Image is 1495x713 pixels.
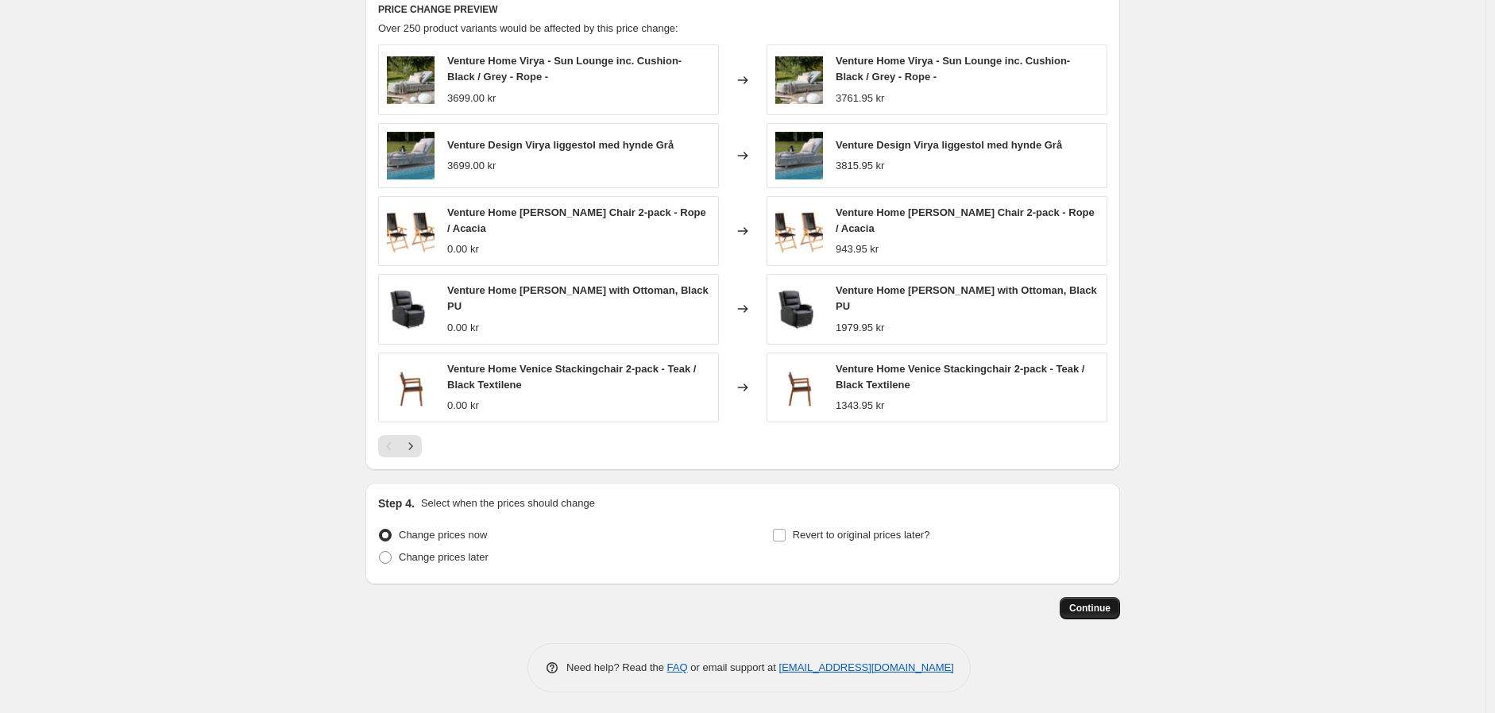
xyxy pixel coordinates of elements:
[378,495,415,511] h2: Step 4.
[836,158,884,174] div: 3815.95 kr
[836,91,884,106] div: 3761.95 kr
[566,661,667,673] span: Need help? Read the
[447,158,496,174] div: 3699.00 kr
[775,285,823,333] img: 40959fc2-4277-11ee-aa7e-ff1de9c6834c_80x.jpg
[421,495,595,511] p: Select when the prices should change
[1069,602,1111,615] span: Continue
[836,284,1097,312] span: Venture Home [PERSON_NAME] with Ottoman, Black PU
[378,3,1107,16] h6: PRICE CHANGE PREVIEW
[447,241,479,257] div: 0.00 kr
[447,55,682,83] span: Venture Home Virya - Sun Lounge inc. Cushion- Black / Grey - Rope -
[775,56,823,104] img: b5fbe9b6-4276-11ee-ac4c-734d889a7a9a_80x.jpg
[688,661,779,673] span: or email support at
[836,363,1084,391] span: Venture Home Venice Stackingchair 2-pack - Teak / Black Textilene
[447,284,709,312] span: Venture Home [PERSON_NAME] with Ottoman, Black PU
[775,207,823,255] img: 72ebce74-5d2d-11f0-8ddc-ffce61024cbb_80x.jpg
[387,132,435,179] img: b5fbd728-4276-11ee-ac2e-4712da594098_80x.jpg
[387,364,435,411] img: 4095792a-4277-11ee-aa46-1bfe5ba0ec62_80x.jpg
[447,91,496,106] div: 3699.00 kr
[836,241,879,257] div: 943.95 kr
[399,529,487,541] span: Change prices now
[387,285,435,333] img: 40959fc2-4277-11ee-aa7e-ff1de9c6834c_80x.jpg
[399,551,489,563] span: Change prices later
[378,435,422,457] nav: Pagination
[378,22,678,34] span: Over 250 product variants would be affected by this price change:
[836,398,884,414] div: 1343.95 kr
[779,661,954,673] a: [EMAIL_ADDRESS][DOMAIN_NAME]
[1060,597,1120,619] button: Continue
[793,529,930,541] span: Revert to original prices later?
[836,320,884,336] div: 1979.95 kr
[836,55,1070,83] span: Venture Home Virya - Sun Lounge inc. Cushion- Black / Grey - Rope -
[836,206,1095,234] span: Venture Home [PERSON_NAME] Chair 2-pack - Rope / Acacia
[447,139,674,151] span: Venture Design Virya liggestol med hynde Grå
[387,207,435,255] img: 72ebce74-5d2d-11f0-8ddc-ffce61024cbb_80x.jpg
[400,435,422,457] button: Next
[775,132,823,179] img: b5fbd728-4276-11ee-ac2e-4712da594098_80x.jpg
[667,661,688,673] a: FAQ
[775,364,823,411] img: 4095792a-4277-11ee-aa46-1bfe5ba0ec62_80x.jpg
[447,320,479,336] div: 0.00 kr
[387,56,435,104] img: b5fbe9b6-4276-11ee-ac4c-734d889a7a9a_80x.jpg
[447,206,706,234] span: Venture Home [PERSON_NAME] Chair 2-pack - Rope / Acacia
[836,139,1062,151] span: Venture Design Virya liggestol med hynde Grå
[447,398,479,414] div: 0.00 kr
[447,363,696,391] span: Venture Home Venice Stackingchair 2-pack - Teak / Black Textilene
